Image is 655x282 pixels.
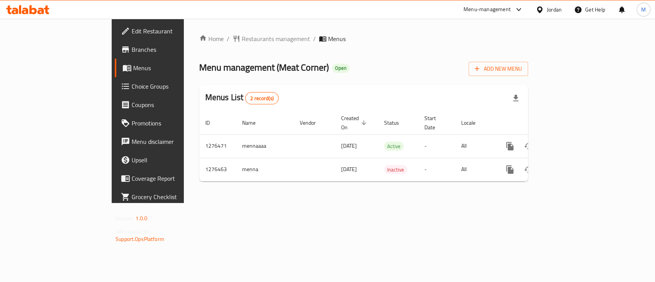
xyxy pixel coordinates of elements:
span: Menus [133,63,215,73]
span: Branches [132,45,215,54]
span: Menu management ( Meat Corner ) [199,59,329,76]
li: / [227,34,229,43]
span: Edit Restaurant [132,26,215,36]
div: Jordan [547,5,562,14]
span: Created On [341,114,369,132]
td: All [455,134,495,158]
span: Status [384,118,409,127]
a: Menus [115,59,221,77]
div: Export file [507,89,525,107]
td: menna [236,158,294,181]
td: mennaaaa [236,134,294,158]
a: Grocery Checklist [115,188,221,206]
span: Locale [461,118,485,127]
span: Inactive [384,165,407,174]
span: Version: [115,213,134,223]
a: Edit Restaurant [115,22,221,40]
span: [DATE] [341,141,357,151]
button: more [501,160,519,179]
span: M [641,5,646,14]
button: Change Status [519,137,538,155]
button: Change Status [519,160,538,179]
a: Promotions [115,114,221,132]
span: Menus [328,34,346,43]
span: 2 record(s) [246,95,278,102]
span: 1.0.0 [135,213,147,223]
button: more [501,137,519,155]
td: - [418,134,455,158]
span: ID [205,118,220,127]
td: All [455,158,495,181]
span: Promotions [132,119,215,128]
span: [DATE] [341,164,357,174]
a: Restaurants management [233,34,310,43]
span: Upsell [132,155,215,165]
span: Open [332,65,350,71]
span: Active [384,142,404,151]
button: Add New Menu [469,62,528,76]
a: Choice Groups [115,77,221,96]
span: Add New Menu [475,64,522,74]
a: Menu disclaimer [115,132,221,151]
div: Menu-management [464,5,511,14]
span: Start Date [424,114,446,132]
a: Upsell [115,151,221,169]
li: / [313,34,316,43]
nav: breadcrumb [199,34,528,43]
span: Grocery Checklist [132,192,215,201]
table: enhanced table [199,111,581,181]
a: Coverage Report [115,169,221,188]
span: Get support on: [115,226,151,236]
a: Branches [115,40,221,59]
td: - [418,158,455,181]
span: Restaurants management [242,34,310,43]
span: Name [242,118,266,127]
h2: Menus List [205,92,279,104]
th: Actions [495,111,581,135]
span: Choice Groups [132,82,215,91]
div: Total records count [245,92,279,104]
span: Vendor [300,118,326,127]
span: Coupons [132,100,215,109]
span: Menu disclaimer [132,137,215,146]
div: Open [332,64,350,73]
a: Coupons [115,96,221,114]
a: Support.OpsPlatform [115,234,164,244]
span: Coverage Report [132,174,215,183]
